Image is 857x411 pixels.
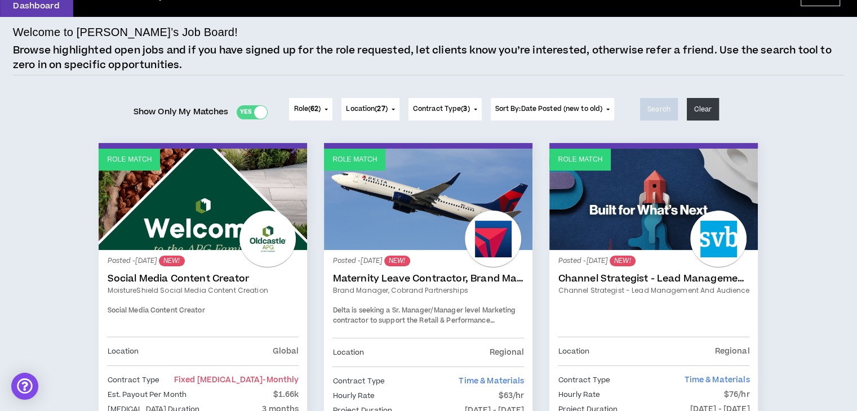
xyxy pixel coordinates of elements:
[499,390,525,402] p: $63/hr
[13,24,238,41] h4: Welcome to [PERSON_NAME]’s Job Board!
[263,374,299,386] span: - monthly
[558,285,749,296] a: Channel Strategist - Lead Management and Audience
[549,149,758,250] a: Role Match
[174,374,299,386] span: Fixed [MEDICAL_DATA]
[332,154,377,165] p: Role Match
[107,306,205,315] span: Social Media Content Creator
[294,104,321,114] span: Role ( )
[107,345,139,358] p: Location
[332,346,364,359] p: Location
[558,154,602,165] p: Role Match
[107,285,299,296] a: MoistureShield Social Media Content Creation
[99,149,307,250] a: Role Match
[640,98,678,120] button: Search
[558,256,749,266] p: Posted - [DATE]
[11,373,38,400] div: Open Intercom Messenger
[408,98,482,120] button: Contract Type(3)
[273,388,299,401] p: $1.66k
[13,43,844,72] p: Browse highlighted open jobs and if you have signed up for the role requested, let clients know y...
[107,374,159,386] p: Contract Type
[459,376,524,387] span: Time & Materials
[558,273,749,284] a: Channel Strategist - Lead Management and Audience
[491,98,615,120] button: Sort By:Date Posted (new to old)
[346,104,387,114] span: Location ( )
[332,285,524,296] a: Brand Manager, Cobrand Partnerships
[134,104,229,120] span: Show Only My Matches
[107,154,152,165] p: Role Match
[332,375,385,387] p: Contract Type
[332,273,524,284] a: Maternity Leave Contractor, Brand Marketing Manager (Cobrand Partnerships)
[107,388,187,401] p: Est. Payout Per Month
[684,374,749,386] span: Time & Materials
[558,345,589,358] p: Location
[610,256,635,266] sup: NEW!
[463,104,467,114] span: 3
[332,390,374,402] p: Hourly Rate
[159,256,184,266] sup: NEW!
[377,104,385,114] span: 27
[332,256,524,266] p: Posted - [DATE]
[495,104,603,114] span: Sort By: Date Posted (new to old)
[558,388,600,401] p: Hourly Rate
[332,306,516,345] span: Delta is seeking a Sr. Manager/Manager level Marketing contractor to support the Retail & Perform...
[273,345,299,358] p: Global
[489,346,524,359] p: Regional
[289,98,332,120] button: Role(62)
[324,149,532,250] a: Role Match
[341,98,399,120] button: Location(27)
[107,256,299,266] p: Posted - [DATE]
[724,388,750,401] p: $76/hr
[107,273,299,284] a: Social Media Content Creator
[714,345,749,358] p: Regional
[687,98,720,120] button: Clear
[310,104,318,114] span: 62
[413,104,470,114] span: Contract Type ( )
[558,374,610,386] p: Contract Type
[384,256,410,266] sup: NEW!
